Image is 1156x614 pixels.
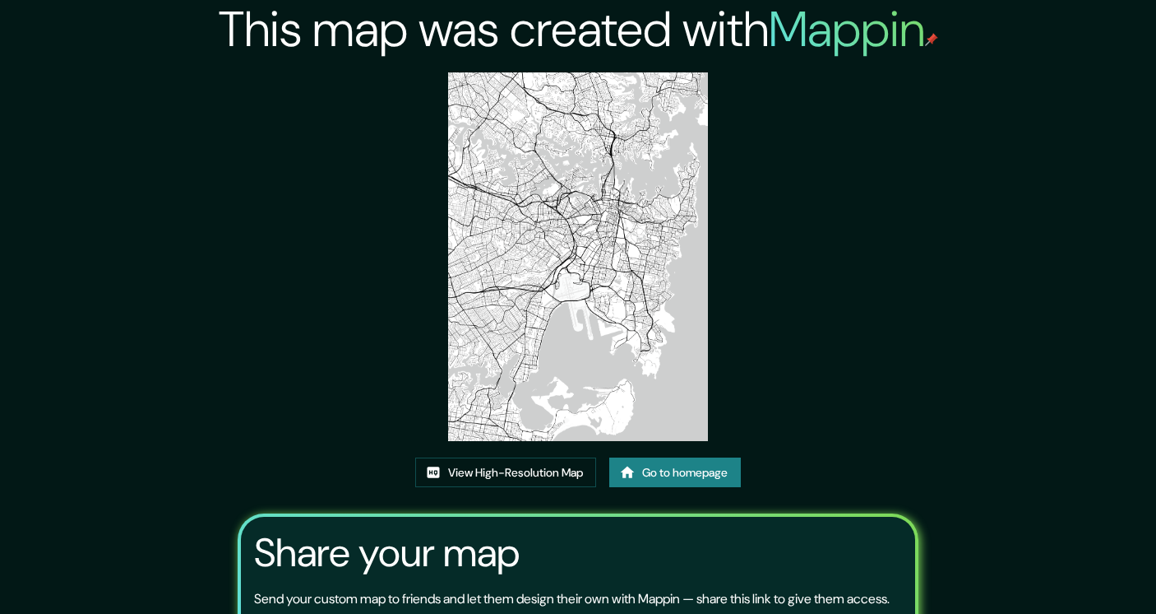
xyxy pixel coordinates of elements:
[254,589,890,609] p: Send your custom map to friends and let them design their own with Mappin — share this link to gi...
[1010,550,1138,596] iframe: Help widget launcher
[254,530,520,576] h3: Share your map
[925,33,938,46] img: mappin-pin
[415,458,596,488] a: View High-Resolution Map
[609,458,741,488] a: Go to homepage
[448,72,708,441] img: created-map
